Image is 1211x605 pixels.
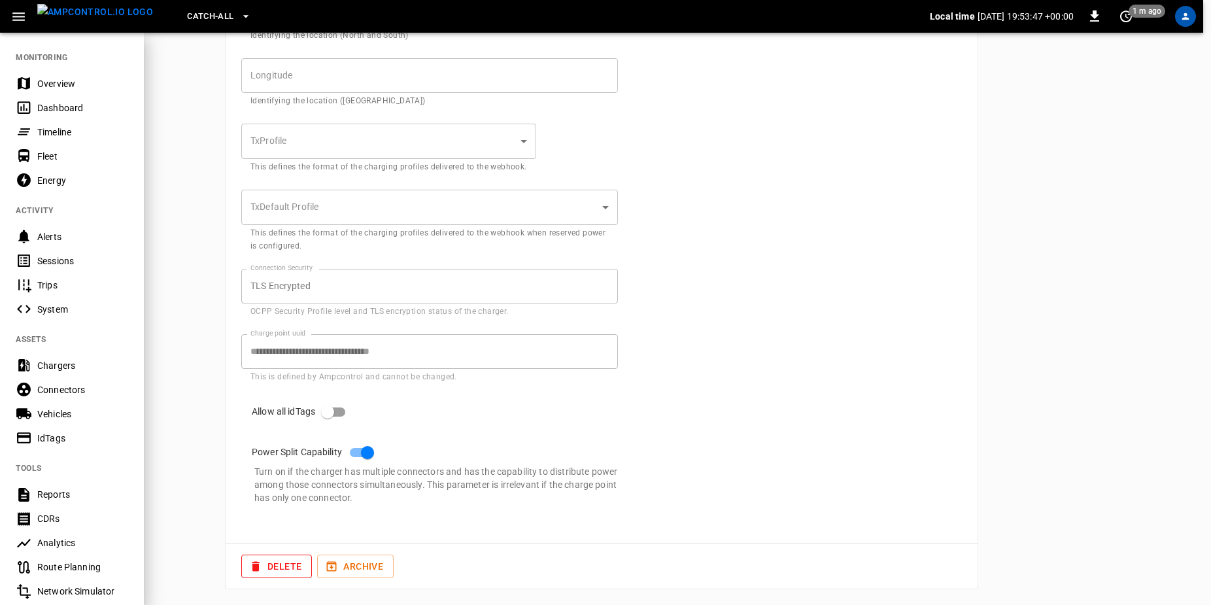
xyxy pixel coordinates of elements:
div: Analytics [37,536,128,549]
span: 1 m ago [1129,5,1165,18]
span: Catch-all [187,9,233,24]
div: System [37,303,128,316]
div: Network Simulator [37,585,128,598]
p: Local time [930,10,975,23]
div: Alerts [37,230,128,243]
div: profile-icon [1175,6,1196,27]
div: CDRs [37,512,128,525]
p: [DATE] 19:53:47 +00:00 [978,10,1074,23]
button: set refresh interval [1116,6,1136,27]
div: Dashboard [37,101,128,114]
div: Energy [37,174,128,187]
img: ampcontrol.io logo [37,4,153,20]
div: Timeline [37,126,128,139]
div: Trips [37,279,128,292]
div: Overview [37,77,128,90]
div: Route Planning [37,561,128,574]
div: Connectors [37,383,128,396]
div: IdTags [37,432,128,445]
div: Reports [37,488,128,501]
div: Fleet [37,150,128,163]
div: Vehicles [37,407,128,421]
div: Sessions [37,254,128,268]
div: Chargers [37,359,128,372]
